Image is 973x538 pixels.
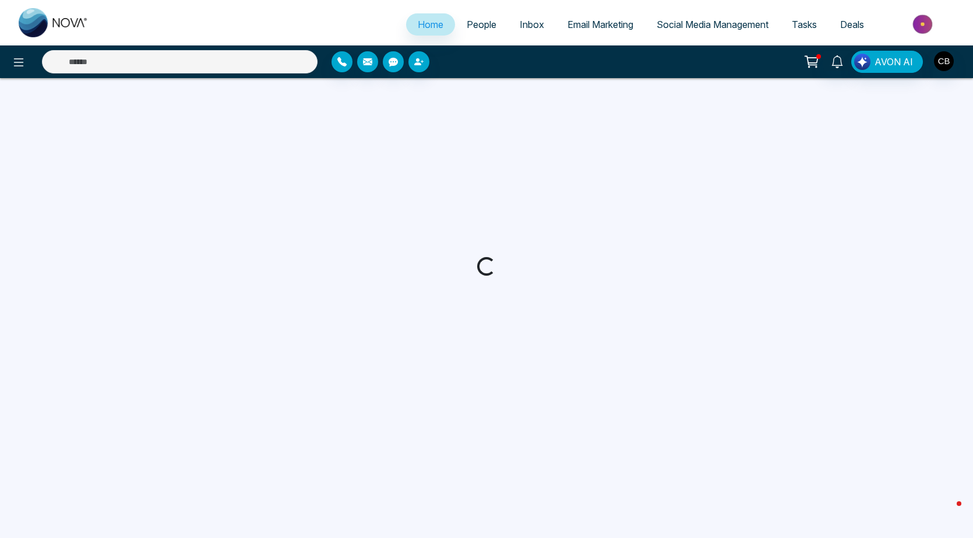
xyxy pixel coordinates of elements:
[882,11,966,37] img: Market-place.gif
[851,51,923,73] button: AVON AI
[840,19,864,30] span: Deals
[556,13,645,36] a: Email Marketing
[933,498,961,526] iframe: Intercom live chat
[792,19,817,30] span: Tasks
[645,13,780,36] a: Social Media Management
[467,19,496,30] span: People
[520,19,544,30] span: Inbox
[418,19,443,30] span: Home
[829,13,876,36] a: Deals
[854,54,870,70] img: Lead Flow
[780,13,829,36] a: Tasks
[934,51,954,71] img: User Avatar
[455,13,508,36] a: People
[19,8,89,37] img: Nova CRM Logo
[406,13,455,36] a: Home
[657,19,768,30] span: Social Media Management
[875,55,913,69] span: AVON AI
[508,13,556,36] a: Inbox
[567,19,633,30] span: Email Marketing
